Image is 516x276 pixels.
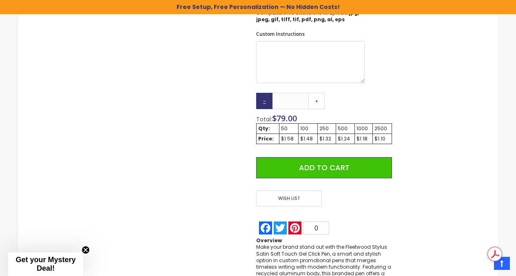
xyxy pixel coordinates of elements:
[8,252,83,276] div: Get your Mystery Deal!Close teaser
[288,221,330,234] a: Pinterest0
[256,115,272,123] span: Total:
[258,125,270,132] strong: Qty:
[256,31,305,37] span: Custom Instructions
[256,9,359,23] strong: jpg, jpeg, gif, tiff, tif, pdf, png, ai, eps
[258,221,273,234] a: Facebook
[357,125,371,132] div: 1000
[256,237,282,244] strong: Overview
[272,113,297,124] span: $
[494,257,510,270] a: Top
[300,125,316,132] div: 100
[319,136,334,142] div: $1.32
[299,162,350,173] span: Add to Cart
[308,93,325,109] a: +
[281,125,297,132] div: 50
[357,136,371,142] div: $1.18
[277,113,297,124] span: 79.00
[16,256,75,272] span: Get your Mystery Deal!
[338,136,353,142] div: $1.24
[300,136,316,142] div: $1.48
[256,191,324,206] a: Wish List
[374,136,390,142] div: $1.10
[319,125,334,132] div: 250
[256,157,392,178] button: Add to Cart
[374,125,390,132] div: 2500
[256,10,365,23] p: Compatible file extensions to upload:
[256,191,321,206] span: Wish List
[273,221,288,234] a: Twitter
[256,93,272,109] a: -
[314,225,318,232] span: 0
[82,246,90,254] button: Close teaser
[258,135,274,142] strong: Price:
[338,125,353,132] div: 500
[281,136,297,142] div: $1.58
